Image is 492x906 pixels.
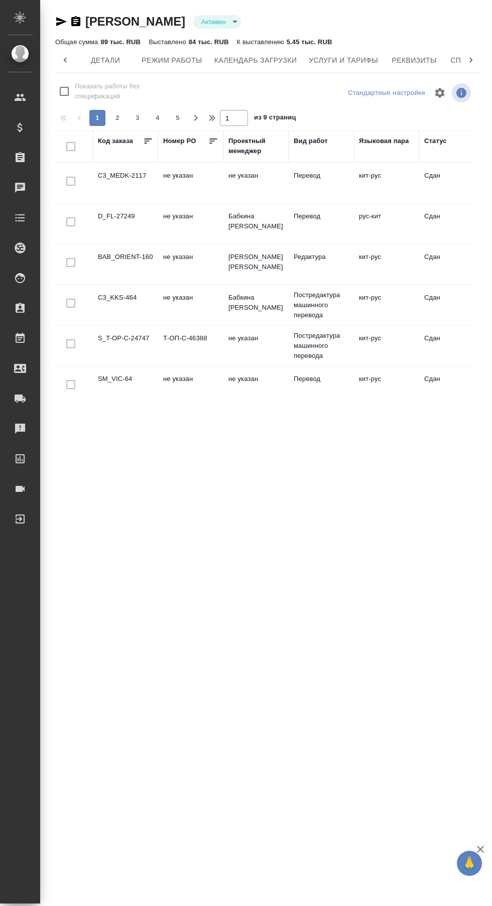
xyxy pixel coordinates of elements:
[354,328,419,363] td: кит-рус
[354,288,419,323] td: кит-рус
[461,853,478,874] span: 🙏
[309,54,378,67] span: Услуги и тарифы
[294,252,349,262] p: Редактура
[93,369,158,404] td: SM_VIC-64
[170,113,186,123] span: 5
[354,247,419,282] td: кит-рус
[198,18,229,26] button: Активен
[75,81,185,101] span: Показать работы без спецификаций
[294,211,349,221] p: Перевод
[287,38,332,46] p: 5.45 тыс. RUB
[158,206,223,241] td: не указан
[130,113,146,123] span: 3
[93,166,158,201] td: C3_MEDK-2117
[223,328,289,363] td: не указан
[214,54,297,67] span: Календарь загрузки
[345,85,428,101] div: split button
[424,136,447,146] div: Статус
[109,113,126,123] span: 2
[419,166,484,201] td: Сдан
[354,166,419,201] td: кит-рус
[142,54,202,67] span: Режим работы
[294,136,328,146] div: Вид работ
[55,16,67,28] button: Скопировать ссылку для ЯМессенджера
[457,851,482,876] button: 🙏
[294,171,349,181] p: Перевод
[55,38,100,46] p: Общая сумма
[70,16,82,28] button: Скопировать ссылку
[223,247,289,282] td: [PERSON_NAME] [PERSON_NAME]
[223,166,289,201] td: не указан
[294,331,349,361] p: Постредактура машинного перевода
[98,136,133,146] div: Код заказа
[170,110,186,126] button: 5
[419,288,484,323] td: Сдан
[149,38,189,46] p: Выставлено
[163,136,196,146] div: Номер PO
[419,328,484,363] td: Сдан
[419,247,484,282] td: Сдан
[452,83,473,102] span: Посмотреть информацию
[419,369,484,404] td: Сдан
[100,38,141,46] p: 89 тыс. RUB
[254,111,296,126] span: из 9 страниц
[419,206,484,241] td: Сдан
[93,288,158,323] td: C3_KKS-464
[150,113,166,123] span: 4
[158,166,223,201] td: не указан
[223,206,289,241] td: Бабкина [PERSON_NAME]
[93,247,158,282] td: BAB_ORIENT-160
[359,136,409,146] div: Языковая пара
[189,38,229,46] p: 84 тыс. RUB
[93,328,158,363] td: S_T-OP-C-24747
[228,136,284,156] div: Проектный менеджер
[150,110,166,126] button: 4
[294,290,349,320] p: Постредактура машинного перевода
[223,288,289,323] td: Бабкина [PERSON_NAME]
[354,369,419,404] td: кит-рус
[81,54,130,67] span: Детали
[158,288,223,323] td: не указан
[158,369,223,404] td: не указан
[354,206,419,241] td: рус-кит
[158,247,223,282] td: не указан
[158,328,223,363] td: Т-ОП-С-46388
[428,81,452,105] span: Настроить таблицу
[294,374,349,384] p: Перевод
[390,54,438,67] span: Реквизиты
[130,110,146,126] button: 3
[223,369,289,404] td: не указан
[193,15,241,29] div: Активен
[109,110,126,126] button: 2
[93,206,158,241] td: D_FL-27249
[85,15,185,28] a: [PERSON_NAME]
[236,38,286,46] p: К выставлению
